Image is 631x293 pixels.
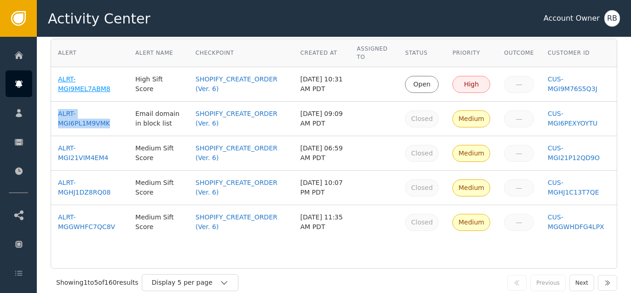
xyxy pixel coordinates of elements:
div: Customer ID [548,49,610,57]
a: ALRT-MGI9MEL7ABM8 [58,75,122,94]
a: ALRT-MGI21VIM4EM4 [58,144,122,163]
div: Medium [458,183,484,193]
div: Medium [458,149,484,158]
div: Closed [411,183,433,193]
a: CUS-MGI21P12QD9O [548,144,610,163]
div: — [510,218,528,227]
div: Medium [458,218,484,227]
a: SHOPIFY_CREATE_ORDER (Ver. 6) [196,178,287,197]
div: Checkpoint [196,49,287,57]
a: ALRT-MGI6PL1M9VMK [58,109,122,128]
div: — [510,183,528,193]
div: Medium Sift Score [135,213,182,232]
a: ALRT-MGHJ1DZ8RQ08 [58,178,122,197]
div: Medium Sift Score [135,178,182,197]
div: High [458,80,484,89]
div: Closed [411,218,433,227]
div: Display 5 per page [151,278,220,287]
div: Closed [411,114,433,124]
div: Showing 1 to 5 of 160 results [56,278,138,287]
td: [DATE] 06:59 AM PDT [294,136,350,171]
a: CUS-MGI9M76S5Q3J [548,75,610,94]
div: Medium [458,114,484,124]
button: Next [569,275,594,291]
div: High Sift Score [135,75,182,94]
a: SHOPIFY_CREATE_ORDER (Ver. 6) [196,213,287,232]
button: RB [604,10,620,27]
a: SHOPIFY_CREATE_ORDER (Ver. 6) [196,109,287,128]
div: Alert Name [135,49,182,57]
div: Open [411,80,433,89]
a: CUS-MGI6PEXYOYTU [548,109,610,128]
div: — [510,114,528,124]
div: — [510,149,528,158]
div: Assigned To [357,45,391,61]
div: Priority [452,49,490,57]
div: Medium Sift Score [135,144,182,163]
a: ALRT-MGGWHFC7QC8V [58,213,122,232]
div: — [510,80,528,89]
div: Closed [411,149,433,158]
div: Alert [58,49,122,57]
a: SHOPIFY_CREATE_ORDER (Ver. 6) [196,144,287,163]
div: Outcome [504,49,534,57]
a: CUS-MGGWHDFG4LPX [548,213,610,232]
td: [DATE] 09:09 AM PDT [294,102,350,136]
td: [DATE] 11:35 AM PDT [294,205,350,239]
td: [DATE] 10:31 AM PDT [294,67,350,102]
td: [DATE] 10:07 PM PDT [294,171,350,205]
div: Account Owner [544,13,600,24]
div: Created At [301,49,343,57]
div: Status [405,49,439,57]
span: Activity Center [48,8,151,29]
div: Email domain in block list [135,109,182,128]
a: CUS-MGHJ1C13T7QE [548,178,610,197]
button: Display 5 per page [142,274,238,291]
a: SHOPIFY_CREATE_ORDER (Ver. 6) [196,75,287,94]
